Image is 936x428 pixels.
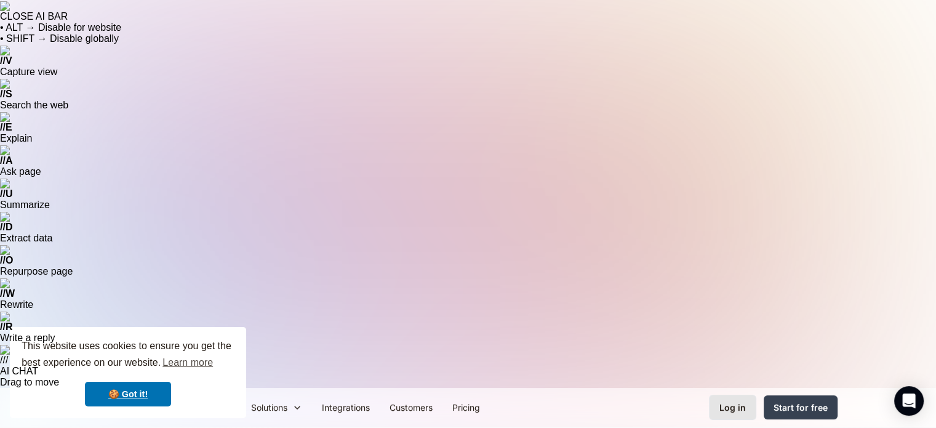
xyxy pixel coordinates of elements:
[774,401,828,414] div: Start for free
[719,401,746,414] div: Log in
[442,394,490,421] a: Pricing
[764,395,838,419] a: Start for free
[380,394,442,421] a: Customers
[85,382,171,406] a: dismiss cookie message
[251,401,287,414] div: Solutions
[312,394,380,421] a: Integrations
[709,395,756,420] a: Log in
[894,386,924,416] div: Open Intercom Messenger
[241,394,312,421] div: Solutions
